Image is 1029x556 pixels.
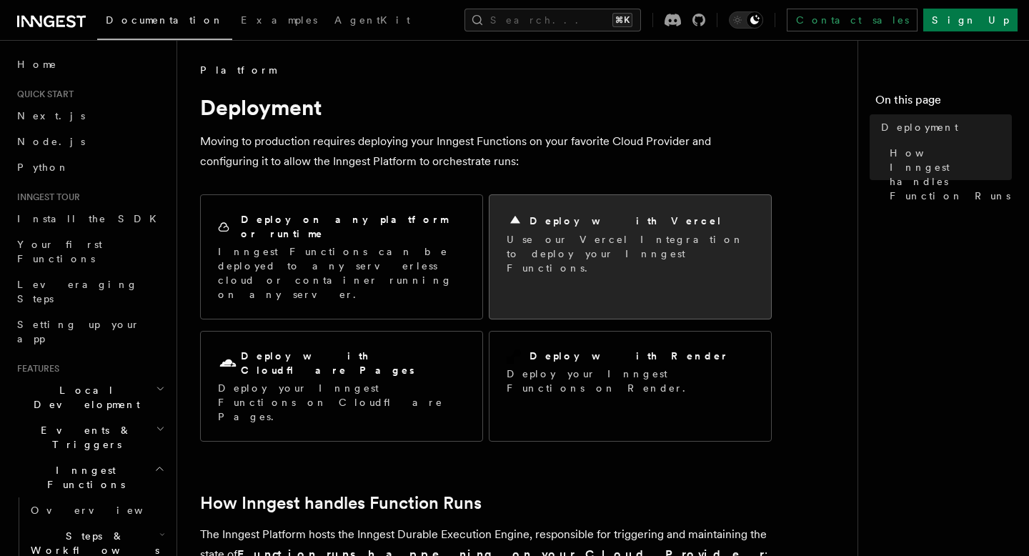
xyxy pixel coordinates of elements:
p: Deploy your Inngest Functions on Render. [507,367,754,395]
button: Search...⌘K [464,9,641,31]
span: Overview [31,505,178,516]
span: Home [17,57,57,71]
a: Your first Functions [11,232,168,272]
button: Events & Triggers [11,417,168,457]
a: How Inngest handles Function Runs [200,493,482,513]
span: Node.js [17,136,85,147]
a: Sign Up [923,9,1018,31]
a: Deploy with Cloudflare PagesDeploy your Inngest Functions on Cloudflare Pages. [200,331,483,442]
a: Overview [25,497,168,523]
a: Deploy with RenderDeploy your Inngest Functions on Render. [489,331,772,442]
a: Examples [232,4,326,39]
span: Platform [200,63,276,77]
a: Documentation [97,4,232,40]
h4: On this page [875,91,1012,114]
span: Install the SDK [17,213,165,224]
p: Deploy your Inngest Functions on Cloudflare Pages. [218,381,465,424]
a: Install the SDK [11,206,168,232]
a: Deploy with VercelUse our Vercel Integration to deploy your Inngest Functions. [489,194,772,319]
span: Examples [241,14,317,26]
span: Deployment [881,120,958,134]
h2: Deploy with Render [530,349,729,363]
span: Inngest Functions [11,463,154,492]
span: AgentKit [334,14,410,26]
a: AgentKit [326,4,419,39]
h2: Deploy with Vercel [530,214,722,228]
span: Local Development [11,383,156,412]
h1: Deployment [200,94,772,120]
button: Inngest Functions [11,457,168,497]
span: Setting up your app [17,319,140,344]
p: Inngest Functions can be deployed to any serverless cloud or container running on any server. [218,244,465,302]
span: Inngest tour [11,192,80,203]
span: Features [11,363,59,374]
span: Events & Triggers [11,423,156,452]
a: Setting up your app [11,312,168,352]
kbd: ⌘K [612,13,632,27]
a: Deployment [875,114,1012,140]
a: Contact sales [787,9,918,31]
span: Documentation [106,14,224,26]
span: Leveraging Steps [17,279,138,304]
a: How Inngest handles Function Runs [884,140,1012,209]
a: Home [11,51,168,77]
a: Deploy on any platform or runtimeInngest Functions can be deployed to any serverless cloud or con... [200,194,483,319]
h2: Deploy with Cloudflare Pages [241,349,465,377]
a: Leveraging Steps [11,272,168,312]
button: Local Development [11,377,168,417]
span: Python [17,162,69,173]
span: Your first Functions [17,239,102,264]
h2: Deploy on any platform or runtime [241,212,465,241]
a: Next.js [11,103,168,129]
span: Quick start [11,89,74,100]
span: How Inngest handles Function Runs [890,146,1012,203]
a: Node.js [11,129,168,154]
a: Python [11,154,168,180]
svg: Cloudflare [218,354,238,374]
span: Next.js [17,110,85,121]
p: Moving to production requires deploying your Inngest Functions on your favorite Cloud Provider an... [200,131,772,172]
p: Use our Vercel Integration to deploy your Inngest Functions. [507,232,754,275]
button: Toggle dark mode [729,11,763,29]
